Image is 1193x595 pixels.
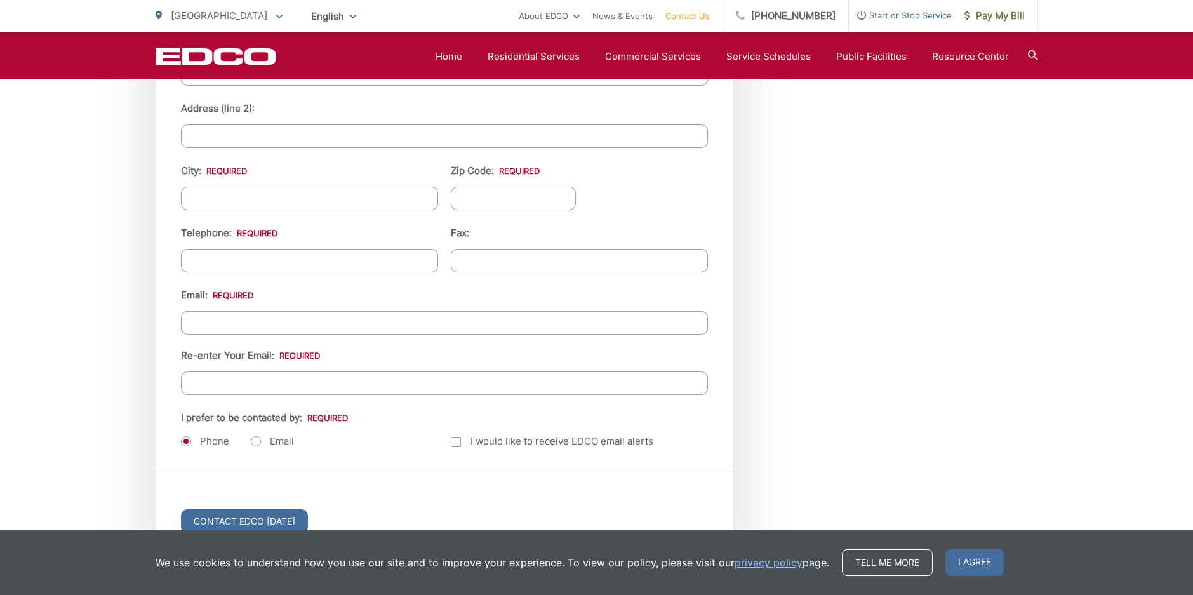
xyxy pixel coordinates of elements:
[181,290,253,301] label: Email:
[945,549,1004,576] span: I agree
[488,49,580,64] a: Residential Services
[726,49,811,64] a: Service Schedules
[665,8,710,23] a: Contact Us
[181,165,247,177] label: City:
[171,10,267,22] span: [GEOGRAPHIC_DATA]
[181,509,308,533] input: Contact EDCO [DATE]
[156,48,276,65] a: EDCD logo. Return to the homepage.
[842,549,933,576] a: Tell me more
[451,165,540,177] label: Zip Code:
[735,555,803,570] a: privacy policy
[964,8,1025,23] span: Pay My Bill
[605,49,701,64] a: Commercial Services
[181,412,348,424] label: I prefer to be contacted by:
[436,49,462,64] a: Home
[592,8,653,23] a: News & Events
[519,8,580,23] a: About EDCO
[181,227,277,239] label: Telephone:
[181,435,229,448] label: Phone
[181,103,255,114] label: Address (line 2):
[156,555,829,570] p: We use cookies to understand how you use our site and to improve your experience. To view our pol...
[836,49,907,64] a: Public Facilities
[181,350,320,361] label: Re-enter Your Email:
[451,227,469,239] label: Fax:
[251,435,294,448] label: Email
[451,434,653,449] label: I would like to receive EDCO email alerts
[302,5,366,27] span: English
[932,49,1009,64] a: Resource Center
